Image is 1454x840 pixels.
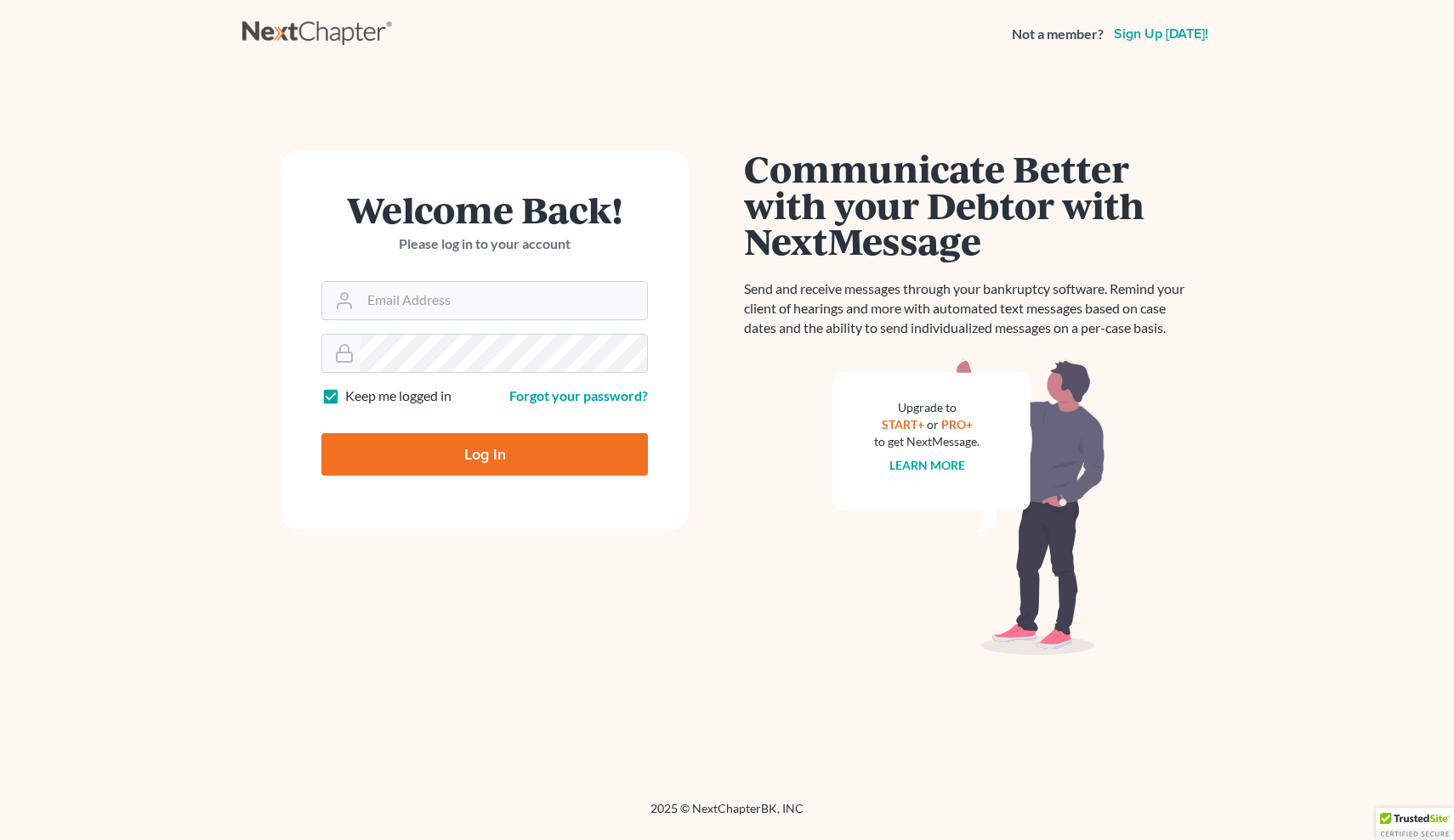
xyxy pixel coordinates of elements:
div: to get NextMessage. [874,433,980,450]
img: nextmessage_bg-59042aed3d76b12b5cd301f8e5b87938c9018125f34e5fa2b7a6b67550977c72.svg [833,358,1105,656]
p: Please log in to your account [321,234,648,254]
div: 2025 © NextChapterBK, INC [242,800,1212,831]
input: Log In [321,433,648,476]
a: Learn more [889,458,965,472]
a: PRO+ [941,417,973,431]
h1: Welcome Back! [321,191,648,228]
div: Upgrade to [874,399,980,416]
label: Keep me logged in [345,386,452,406]
p: Send and receive messages through your bankruptcy software. Remind your client of hearings and mo... [744,279,1195,338]
input: Email Address [361,282,647,319]
h1: Communicate Better with your Debtor with NextMessage [744,150,1195,259]
a: Sign up [DATE]! [1110,27,1212,41]
a: Forgot your password? [509,387,648,403]
div: TrustedSite Certified [1376,808,1454,840]
strong: Not a member? [1012,25,1104,44]
span: or [927,417,939,431]
a: START+ [882,417,924,431]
